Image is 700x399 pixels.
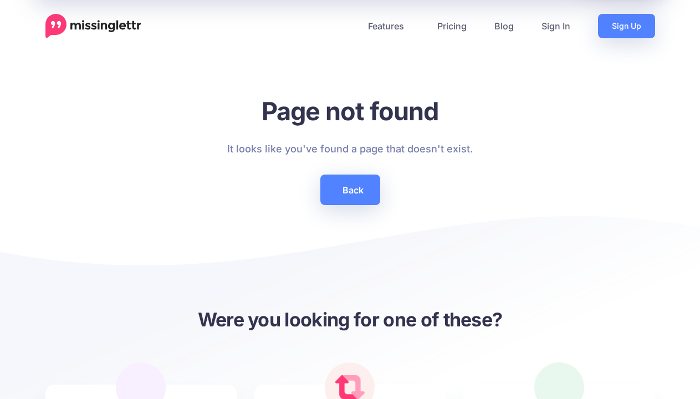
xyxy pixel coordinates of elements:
a: Blog [481,14,528,38]
h1: Page not found [227,96,473,126]
a: Back [320,175,380,205]
a: Sign In [528,14,584,38]
h3: Were you looking for one of these? [45,307,655,332]
a: Pricing [423,14,481,38]
a: Features [354,14,423,38]
a: Sign Up [598,14,655,38]
p: It looks like you've found a page that doesn't exist. [227,140,473,158]
a: Home [45,14,141,38]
